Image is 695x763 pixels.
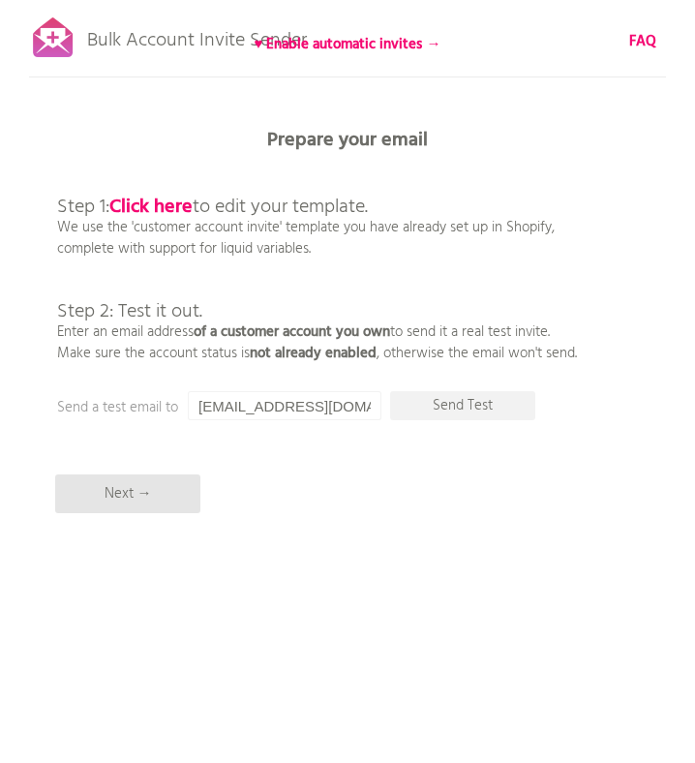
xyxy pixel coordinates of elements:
p: Send Test [390,391,535,420]
b: ♥ Enable automatic invites → [255,33,441,56]
b: FAQ [629,30,656,53]
p: We use the 'customer account invite' template you have already set up in Shopify, complete with s... [57,155,577,364]
b: not already enabled [250,342,377,365]
p: Next → [55,474,200,513]
span: Step 2: Test it out. [57,296,202,327]
a: FAQ [629,31,656,52]
a: Click here [109,192,193,223]
b: of a customer account you own [194,320,390,344]
p: Bulk Account Invite Sender [87,12,307,60]
p: Send a test email to [57,397,444,418]
span: Step 1: to edit your template. [57,192,368,223]
b: Prepare your email [267,125,428,156]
